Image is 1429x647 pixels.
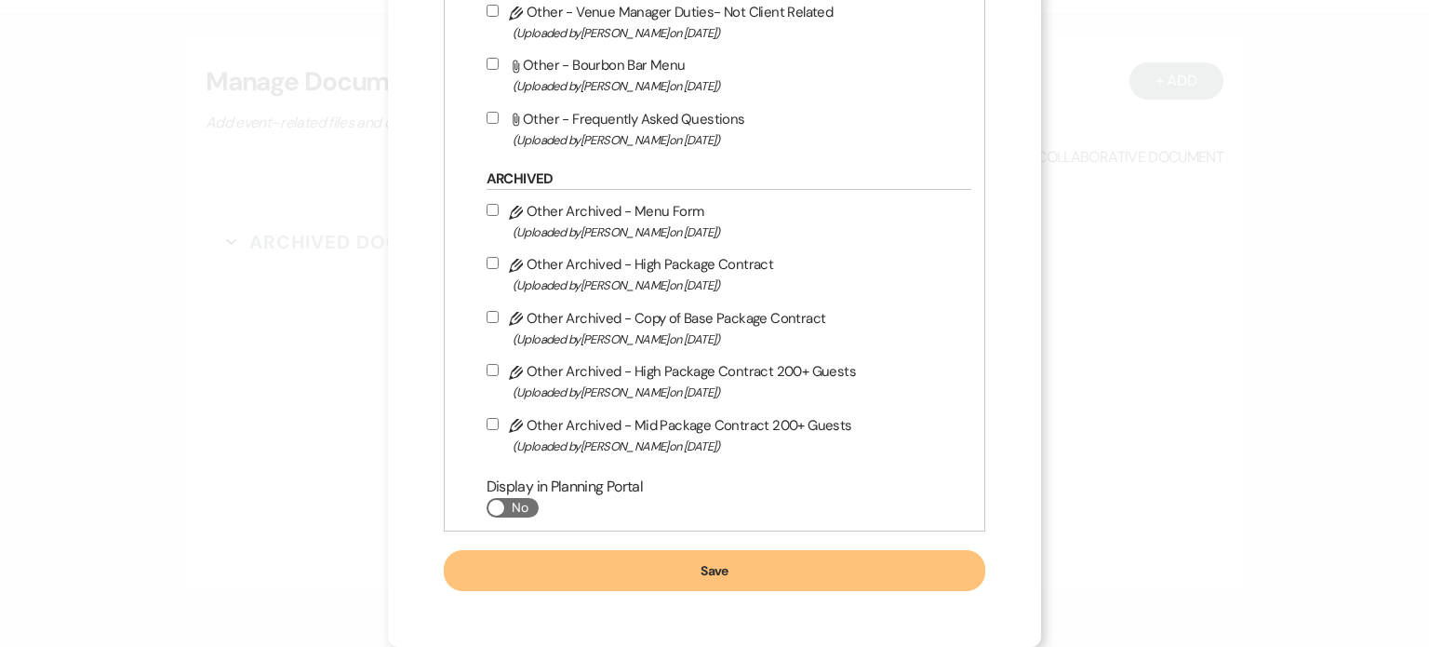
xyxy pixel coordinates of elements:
input: Other Archived - Menu Form(Uploaded by[PERSON_NAME]on [DATE]) [487,204,499,216]
label: Other Archived - Copy of Base Package Contract [487,306,963,350]
label: Other Archived - High Package Contract 200+ Guests [487,359,963,403]
span: (Uploaded by [PERSON_NAME] on [DATE] ) [513,329,963,350]
label: Other - Frequently Asked Questions [487,107,963,151]
span: (Uploaded by [PERSON_NAME] on [DATE] ) [513,22,963,44]
input: Other - Venue Manager Duties- Not Client Related(Uploaded by[PERSON_NAME]on [DATE]) [487,5,499,17]
span: (Uploaded by [PERSON_NAME] on [DATE] ) [513,436,963,457]
span: (Uploaded by [PERSON_NAME] on [DATE] ) [513,129,963,151]
input: Other Archived - High Package Contract 200+ Guests(Uploaded by[PERSON_NAME]on [DATE]) [487,364,499,376]
span: (Uploaded by [PERSON_NAME] on [DATE] ) [513,382,963,403]
label: Other Archived - Mid Package Contract 200+ Guests [487,413,963,457]
label: Other Archived - High Package Contract [487,252,963,296]
input: Other Archived - Mid Package Contract 200+ Guests(Uploaded by[PERSON_NAME]on [DATE]) [487,418,499,430]
span: (Uploaded by [PERSON_NAME] on [DATE] ) [513,275,963,296]
h6: Archived [487,169,972,190]
label: Other - Bourbon Bar Menu [487,53,963,97]
button: Save [444,550,986,591]
input: Other Archived - Copy of Base Package Contract(Uploaded by[PERSON_NAME]on [DATE]) [487,311,499,323]
span: (Uploaded by [PERSON_NAME] on [DATE] ) [513,75,963,97]
input: Other - Frequently Asked Questions(Uploaded by[PERSON_NAME]on [DATE]) [487,112,499,124]
label: Other Archived - Menu Form [487,199,963,243]
span: (Uploaded by [PERSON_NAME] on [DATE] ) [513,222,963,243]
input: Other - Bourbon Bar Menu(Uploaded by[PERSON_NAME]on [DATE]) [487,58,499,70]
input: Other Archived - High Package Contract(Uploaded by[PERSON_NAME]on [DATE]) [487,257,499,269]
